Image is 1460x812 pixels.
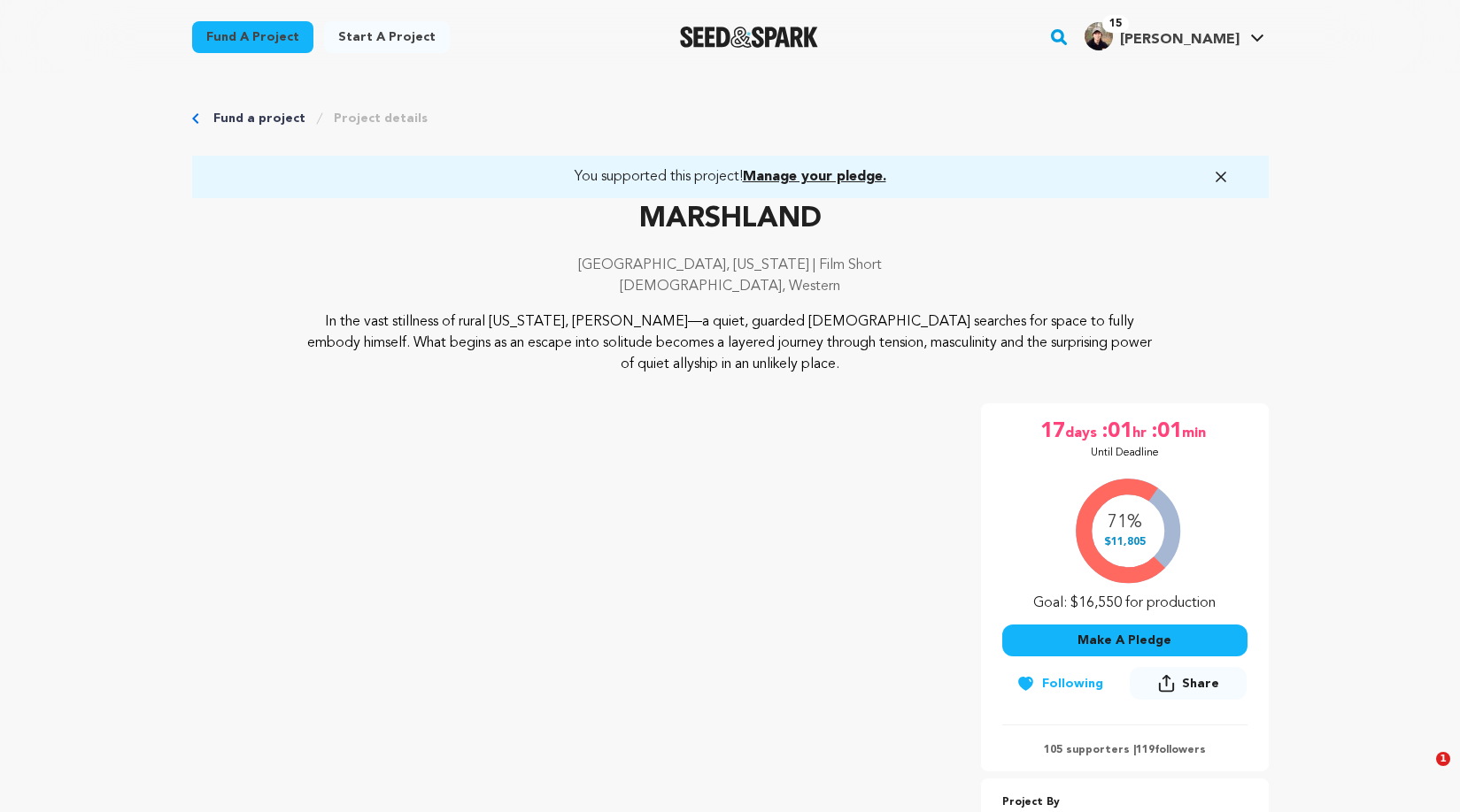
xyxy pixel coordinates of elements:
[1002,668,1117,700] button: Following
[192,255,1269,276] p: [GEOGRAPHIC_DATA], [US_STATE] | Film Short
[1132,417,1150,446] span: hr
[1182,417,1209,446] span: min
[1081,19,1268,50] a: Ray C.'s Profile
[1085,22,1240,50] div: Ray C.'s Profile
[213,166,1248,188] a: You supported this project!Manage your pledge.
[1065,417,1101,446] span: days
[334,110,428,127] a: Project details
[1436,752,1450,766] span: 1
[192,198,1269,241] p: MARSHLAND
[1400,752,1442,794] iframe: Intercom live chat
[680,27,819,48] a: Seed&Spark Homepage
[1130,667,1247,700] button: Share
[1002,743,1248,757] p: 105 supporters | followers
[1130,667,1247,707] span: Share
[1101,417,1132,446] span: :01
[1002,624,1248,656] button: Make A Pledge
[1136,745,1155,755] span: 119
[213,110,305,127] a: Fund a project
[1102,15,1129,33] span: 15
[192,110,1269,127] div: Breadcrumb
[1085,22,1113,50] img: ff8e4f4b12bdcf52.jpg
[680,27,819,48] img: Seed&Spark Logo Dark Mode
[299,311,1161,375] p: In the vast stillness of rural [US_STATE], [PERSON_NAME]—a quiet, guarded [DEMOGRAPHIC_DATA] sear...
[1150,417,1182,446] span: :01
[324,21,450,53] a: Start a project
[192,276,1269,297] p: [DEMOGRAPHIC_DATA], Western
[1081,19,1268,56] span: Ray C.'s Profile
[192,21,313,53] a: Fund a project
[743,170,886,184] span: Manage your pledge.
[1120,33,1240,47] span: [PERSON_NAME]
[1182,675,1219,693] span: Share
[1040,417,1065,446] span: 17
[1091,446,1159,460] p: Until Deadline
